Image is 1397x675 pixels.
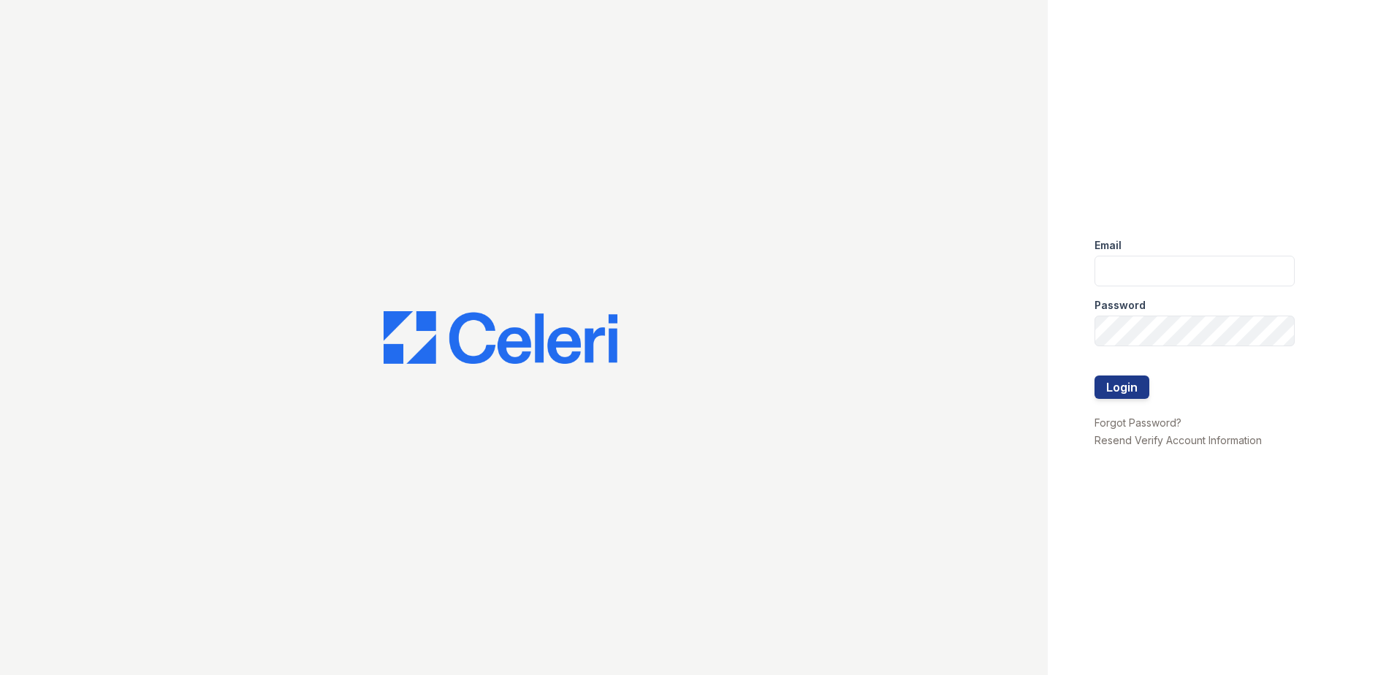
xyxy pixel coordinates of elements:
[384,311,617,364] img: CE_Logo_Blue-a8612792a0a2168367f1c8372b55b34899dd931a85d93a1a3d3e32e68fde9ad4.png
[1095,416,1181,429] a: Forgot Password?
[1095,238,1122,253] label: Email
[1095,375,1149,399] button: Login
[1095,298,1146,313] label: Password
[1095,434,1262,446] a: Resend Verify Account Information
